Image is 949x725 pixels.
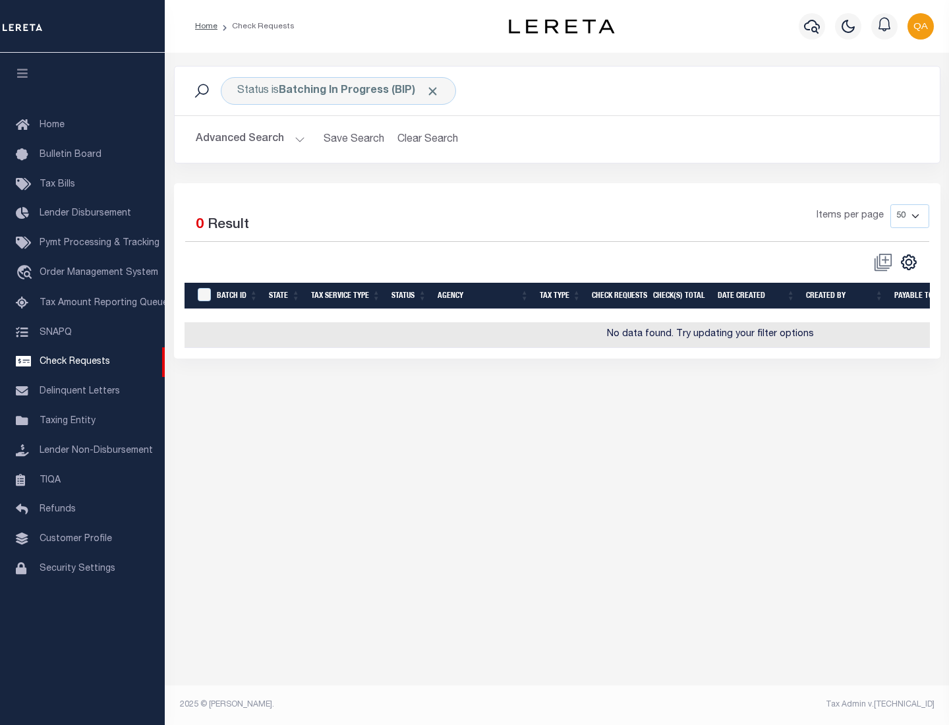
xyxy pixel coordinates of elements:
th: Date Created: activate to sort column ascending [712,283,801,310]
span: Customer Profile [40,535,112,544]
div: 2025 © [PERSON_NAME]. [170,699,558,710]
th: Created By: activate to sort column ascending [801,283,889,310]
span: Lender Disbursement [40,209,131,218]
img: svg+xml;base64,PHN2ZyB4bWxucz0iaHR0cDovL3d3dy53My5vcmcvMjAwMC9zdmciIHBvaW50ZXItZXZlbnRzPSJub25lIi... [907,13,934,40]
span: Tax Amount Reporting Queue [40,299,168,308]
div: Status is [221,77,456,105]
li: Check Requests [217,20,295,32]
span: Order Management System [40,268,158,277]
th: Batch Id: activate to sort column ascending [212,283,264,310]
th: Tax Service Type: activate to sort column ascending [306,283,386,310]
span: TIQA [40,475,61,484]
span: Taxing Entity [40,417,96,426]
th: Check Requests [587,283,648,310]
span: Lender Non-Disbursement [40,446,153,455]
th: State: activate to sort column ascending [264,283,306,310]
span: Check Requests [40,357,110,366]
img: logo-dark.svg [509,19,614,34]
span: SNAPQ [40,328,72,337]
span: Refunds [40,505,76,514]
th: Agency: activate to sort column ascending [432,283,534,310]
button: Save Search [316,127,392,152]
span: Tax Bills [40,180,75,189]
span: Delinquent Letters [40,387,120,396]
th: Tax Type: activate to sort column ascending [534,283,587,310]
th: Check(s) Total [648,283,712,310]
span: Click to Remove [426,84,440,98]
div: Tax Admin v.[TECHNICAL_ID] [567,699,935,710]
b: Batching In Progress (BIP) [279,86,440,96]
i: travel_explore [16,265,37,282]
button: Advanced Search [196,127,305,152]
a: Home [195,22,217,30]
span: Home [40,121,65,130]
span: Security Settings [40,564,115,573]
span: Pymt Processing & Tracking [40,239,159,248]
th: Status: activate to sort column ascending [386,283,432,310]
button: Clear Search [392,127,464,152]
span: 0 [196,218,204,232]
span: Bulletin Board [40,150,101,159]
span: Items per page [817,209,884,223]
label: Result [208,215,249,236]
